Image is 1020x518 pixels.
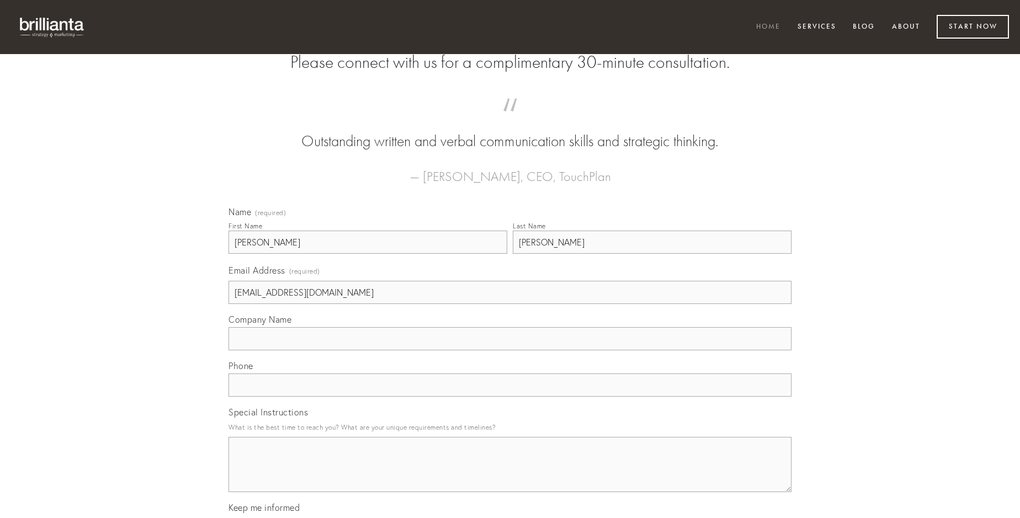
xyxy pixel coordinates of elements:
[229,206,251,217] span: Name
[937,15,1009,39] a: Start Now
[513,222,546,230] div: Last Name
[229,420,791,435] p: What is the best time to reach you? What are your unique requirements and timelines?
[246,109,774,152] blockquote: Outstanding written and verbal communication skills and strategic thinking.
[229,265,285,276] span: Email Address
[846,18,882,36] a: Blog
[229,502,300,513] span: Keep me informed
[885,18,927,36] a: About
[229,222,262,230] div: First Name
[229,52,791,73] h2: Please connect with us for a complimentary 30-minute consultation.
[246,152,774,188] figcaption: — [PERSON_NAME], CEO, TouchPlan
[790,18,843,36] a: Services
[229,360,253,371] span: Phone
[246,109,774,131] span: “
[229,314,291,325] span: Company Name
[229,407,308,418] span: Special Instructions
[289,264,320,279] span: (required)
[749,18,788,36] a: Home
[11,11,94,43] img: brillianta - research, strategy, marketing
[255,210,286,216] span: (required)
